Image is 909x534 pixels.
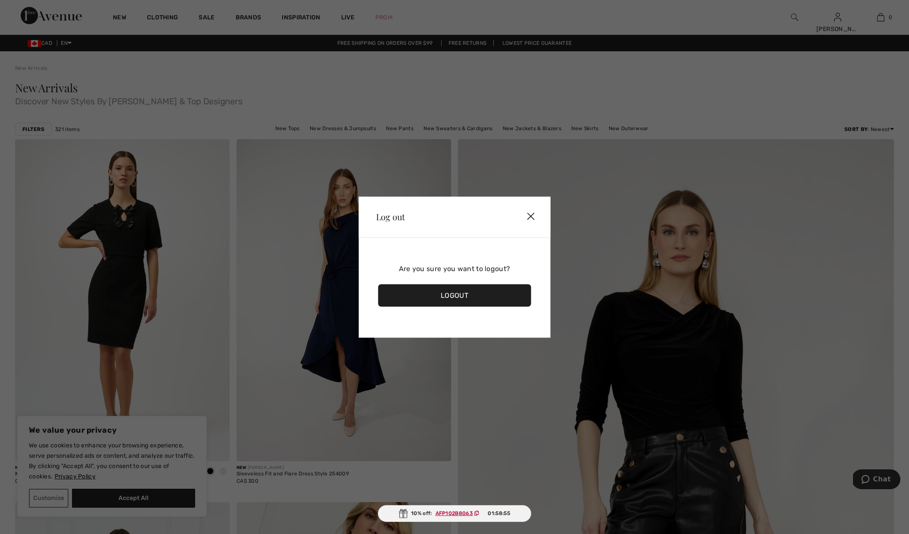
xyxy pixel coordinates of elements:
[517,203,543,230] img: X
[20,6,38,14] span: Chat
[378,284,531,306] div: Logout
[399,509,408,518] img: Gift.svg
[436,510,473,516] ins: AFP102B8063
[488,509,510,517] span: 01:58:55
[378,505,531,522] div: 10% off:
[376,212,501,221] h3: Log out
[378,263,531,274] p: Are you sure you want to logout?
